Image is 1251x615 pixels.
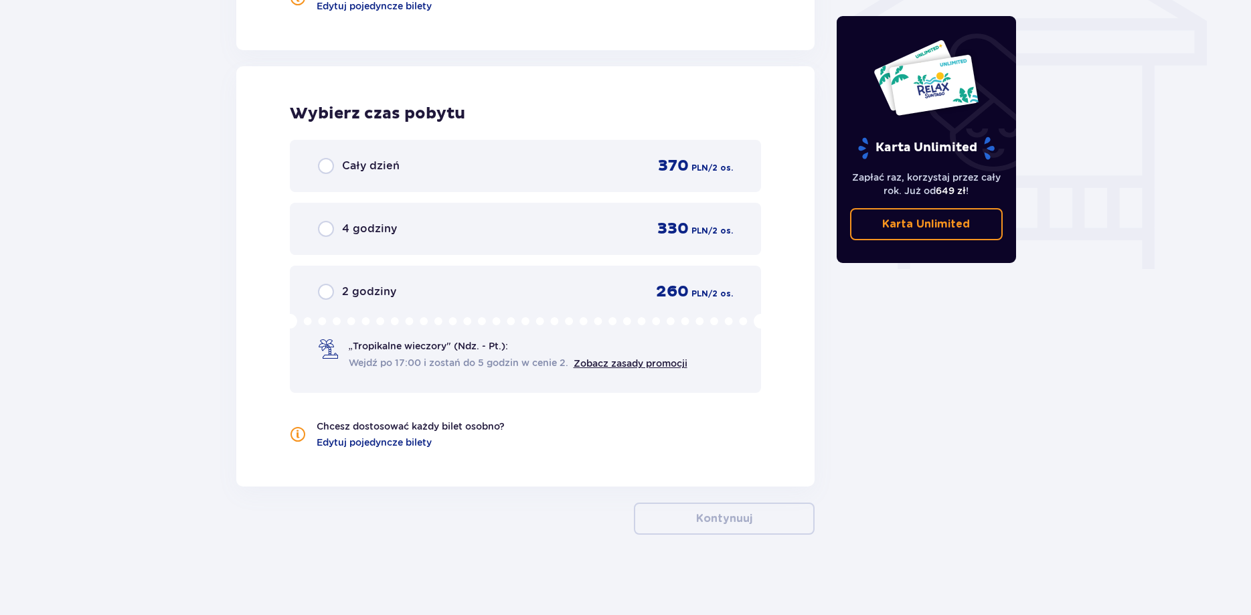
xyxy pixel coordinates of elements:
[656,282,689,302] span: 260
[574,358,687,369] a: Zobacz zasady promocji
[708,162,733,174] span: / 2 os.
[290,104,762,124] h2: Wybierz czas pobytu
[696,511,752,526] p: Kontynuuj
[857,137,996,160] p: Karta Unlimited
[634,503,815,535] button: Kontynuuj
[708,225,733,237] span: / 2 os.
[317,436,432,449] a: Edytuj pojedyncze bilety
[936,185,966,196] span: 649 zł
[691,225,708,237] span: PLN
[657,219,689,239] span: 330
[850,171,1003,197] p: Zapłać raz, korzystaj przez cały rok. Już od !
[691,288,708,300] span: PLN
[691,162,708,174] span: PLN
[658,156,689,176] span: 370
[342,284,396,299] span: 2 godziny
[708,288,733,300] span: / 2 os.
[349,339,508,353] span: „Tropikalne wieczory" (Ndz. - Pt.):
[882,217,970,232] p: Karta Unlimited
[342,159,400,173] span: Cały dzień
[349,356,568,369] span: Wejdź po 17:00 i zostań do 5 godzin w cenie 2.
[850,208,1003,240] a: Karta Unlimited
[873,39,979,116] img: Dwie karty całoroczne do Suntago z napisem 'UNLIMITED RELAX', na białym tle z tropikalnymi liśćmi...
[342,222,397,236] span: 4 godziny
[317,420,505,433] p: Chcesz dostosować każdy bilet osobno?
